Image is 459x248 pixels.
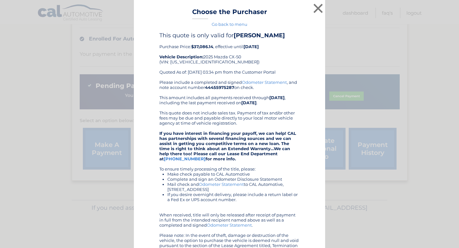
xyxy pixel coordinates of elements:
a: [PHONE_NUMBER] [164,156,206,161]
a: Go back to menu [212,22,247,27]
button: × [312,2,324,15]
b: $37,086.14 [191,44,213,49]
a: Odometer Statement [207,222,252,228]
li: Complete and sign an Odometer Disclosure Statement [167,177,300,182]
b: [DATE] [244,44,259,49]
b: [DATE] [269,95,285,100]
a: Odometer Statement [242,80,287,85]
li: Make check payable to CAL Automotive [167,171,300,177]
div: Purchase Price: , effective until 2025 Mazda CX-50 (VIN: [US_VEHICLE_IDENTIFICATION_NUMBER]) Quot... [159,32,300,80]
li: If you desire overnight delivery, please include a return label or a Fed Ex or UPS account number. [167,192,300,202]
b: [DATE] [241,100,257,105]
h4: This quote is only valid for [159,32,300,39]
li: Mail check and to CAL Automotive, [STREET_ADDRESS] [167,182,300,192]
b: [PERSON_NAME] [234,32,285,39]
b: 44455975287 [205,85,234,90]
strong: Vehicle Description: [159,54,203,59]
a: Odometer Statement [199,182,244,187]
strong: If you have interest in financing your payoff, we can help! CAL has partnerships with several fin... [159,131,296,161]
h3: Choose the Purchaser [192,8,267,19]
